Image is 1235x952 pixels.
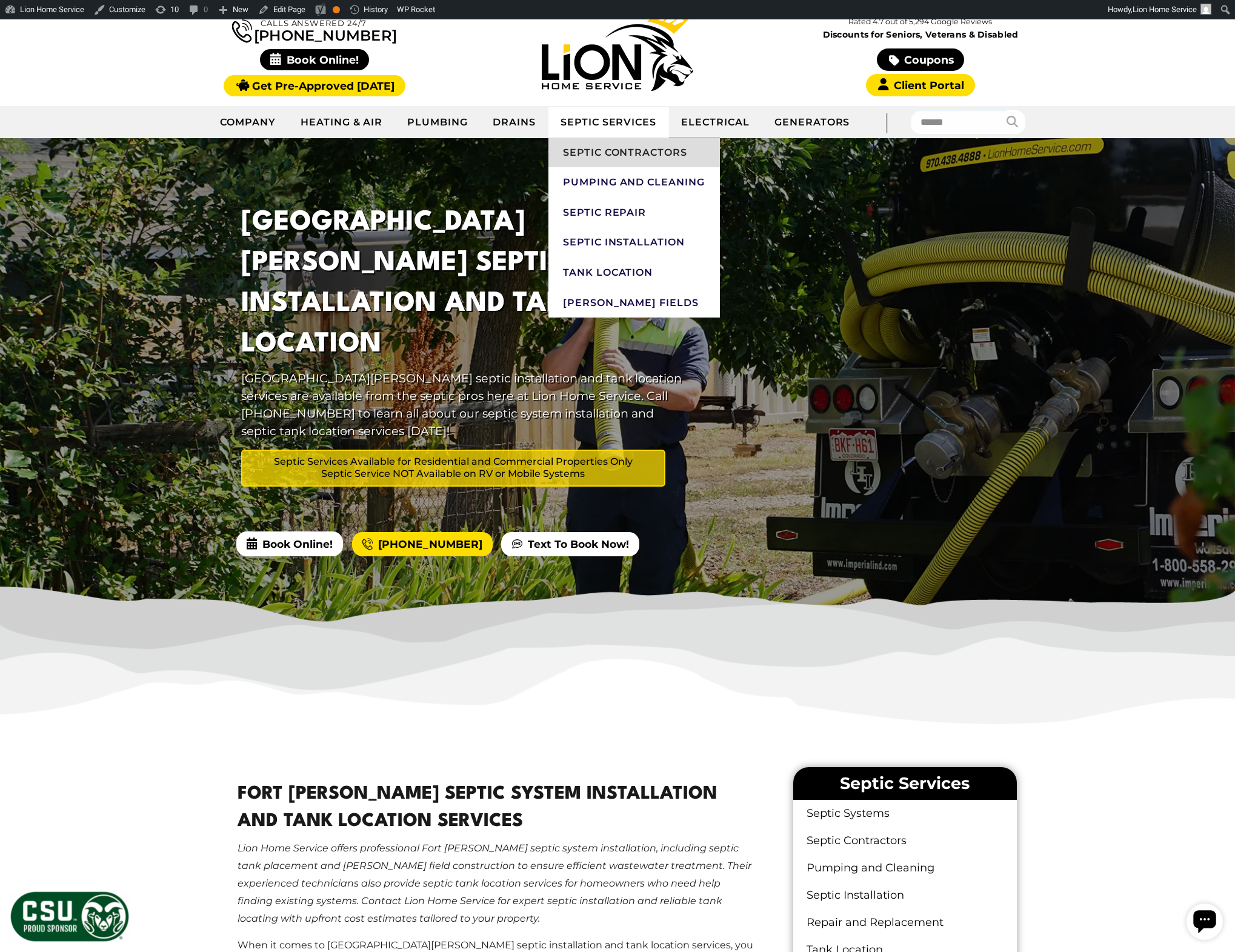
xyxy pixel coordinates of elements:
a: Text To Book Now! [501,532,639,556]
div: | [862,106,910,138]
a: Get Pre-Approved [DATE] [224,75,405,96]
h1: [GEOGRAPHIC_DATA][PERSON_NAME] Septic Installation And Tank Location [241,202,682,365]
a: Septic Installation [548,227,720,258]
a: Electrical [669,107,762,138]
div: OK [333,6,340,13]
img: Lion Home Service [542,17,693,91]
a: [PHONE_NUMBER] [232,17,397,43]
a: Company [208,107,288,138]
p: [GEOGRAPHIC_DATA][PERSON_NAME] septic installation and tank location services are available from ... [241,370,682,439]
img: CSU Sponsor Badge [9,890,130,943]
span: Septic Services Available for Residential and Commercial Properties Only [247,456,659,468]
a: [PERSON_NAME] Fields [548,288,720,318]
p: Rated 4.7 out of 5,294 Google Reviews [769,15,1072,28]
a: Septic Services [548,107,669,138]
span: Discounts for Seniors, Veterans & Disabled [771,30,1070,39]
span: Book Online! [236,531,343,556]
a: Repair and Replacement [793,909,1017,936]
a: Septic Contractors [548,138,720,168]
a: Client Portal [866,74,975,96]
a: Heating & Air [288,107,395,138]
a: [PHONE_NUMBER] [352,532,493,556]
a: Septic Systems [793,800,1017,827]
a: Septic Repair [548,198,720,228]
a: Plumbing [395,107,481,138]
h2: Fort [PERSON_NAME] Septic System Installation And Tank Location Services [238,781,758,836]
a: Drains [481,107,548,138]
span: Book Online! [260,49,370,70]
a: Pumping and Cleaning [548,167,720,198]
span: Lion Home Service [1133,5,1197,14]
li: Septic Services [793,767,1017,800]
a: Tank Location [548,258,720,288]
a: Generators [762,107,862,138]
span: Septic Service NOT Available on RV or Mobile Systems [247,468,659,481]
em: Lion Home Service offers professional Fort [PERSON_NAME] septic system installation, including se... [238,842,751,924]
a: Septic Installation [793,882,1017,909]
div: Open chat widget [5,5,41,41]
a: Pumping and Cleaning [793,854,1017,882]
a: Septic Contractors [793,827,1017,854]
a: Coupons [877,48,964,71]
